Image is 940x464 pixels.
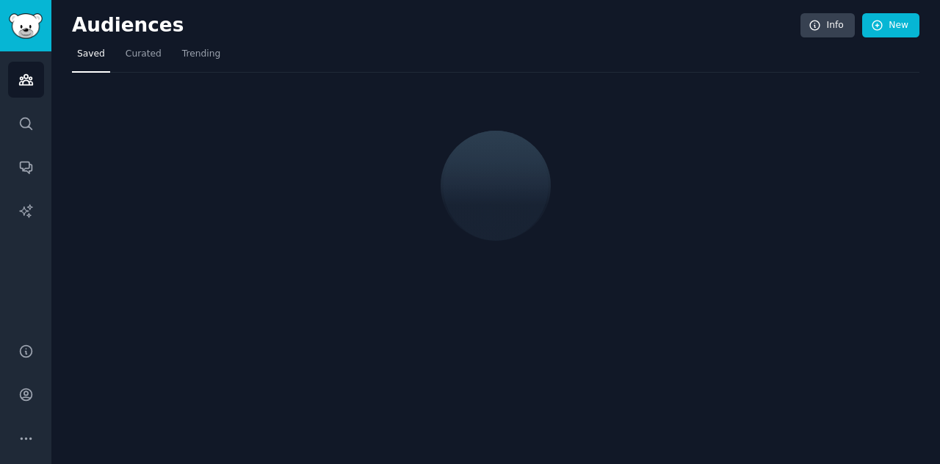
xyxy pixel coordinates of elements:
a: New [862,13,919,38]
a: Curated [120,43,167,73]
h2: Audiences [72,14,800,37]
a: Info [800,13,855,38]
img: GummySearch logo [9,13,43,39]
span: Trending [182,48,220,61]
span: Curated [126,48,162,61]
a: Saved [72,43,110,73]
a: Trending [177,43,225,73]
span: Saved [77,48,105,61]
